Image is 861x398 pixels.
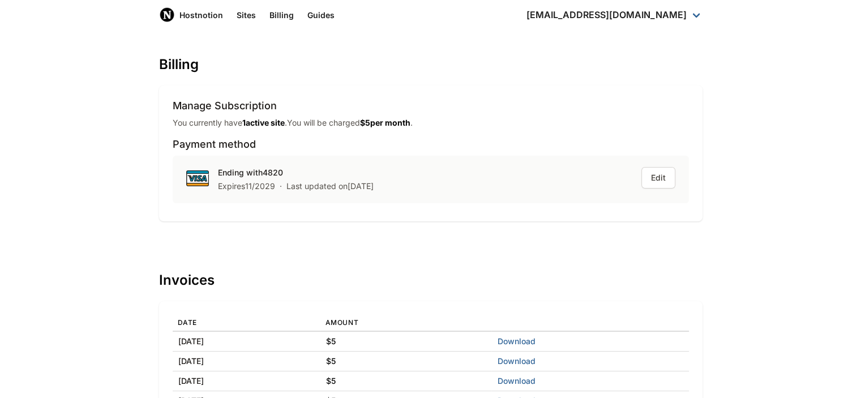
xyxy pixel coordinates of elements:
td: [DATE] [173,352,320,371]
th: Date [173,315,320,331]
button: Edit [641,167,675,189]
img: visa [186,167,209,190]
h3: Payment method [173,138,689,151]
strong: 1 active site [242,118,285,127]
p: You currently have . You will be charged . [173,117,413,129]
strong: $ 5 per month [360,118,410,127]
a: Download [498,336,536,346]
td: [DATE] [173,331,320,352]
td: $ 5 [320,371,492,391]
td: $ 5 [320,352,492,371]
h1: Invoices [159,272,702,288]
h3: Manage Subscription [173,99,689,113]
a: Download [498,356,536,366]
h1: Billing [159,57,702,72]
span: · [280,181,282,192]
td: [DATE] [173,371,320,391]
td: $ 5 [320,331,492,352]
img: Host Notion logo [159,7,175,23]
th: Amount [320,315,492,331]
div: Expires 11 / 2029 [218,181,275,192]
div: Last updated on [DATE] [286,181,374,192]
div: Ending with 4820 [218,167,374,178]
a: Download [498,376,536,386]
